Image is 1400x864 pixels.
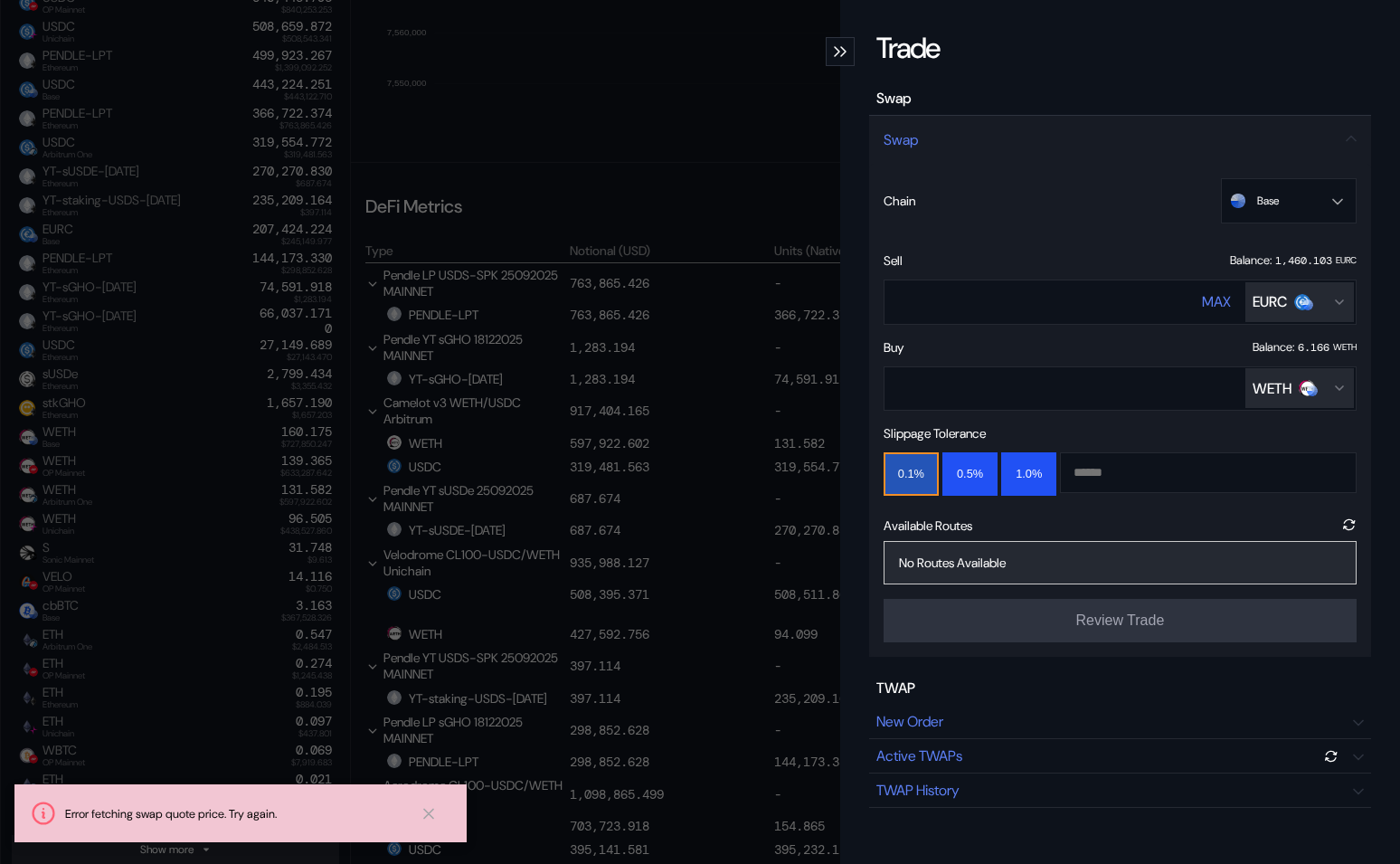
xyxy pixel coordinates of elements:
div: Trade [876,29,939,67]
div: Balance: [1230,253,1272,268]
div: WETH [1333,342,1357,353]
div: Sell [884,252,903,269]
div: Available Routes [884,510,972,541]
img: weth.png [1299,380,1315,396]
img: base-BpWWO12p.svg [1307,385,1318,396]
div: Base [1234,194,1279,208]
div: 6.166 [1298,340,1329,355]
div: EURC [1336,255,1357,266]
button: 0.5% [942,452,998,496]
button: Open menu for selecting token for payment [1245,368,1354,408]
button: 0.1% [884,452,939,496]
img: base-BpWWO12p.svg [1231,194,1245,208]
div: Swap [884,130,918,149]
img: euro.png [1294,294,1310,310]
div: Active TWAPs [876,746,962,765]
button: Open menu for selecting token for payment [1245,282,1354,322]
div: Chain [884,193,915,209]
button: Open menu [1221,178,1357,223]
div: 1,460.103 [1275,253,1332,268]
div: Error fetching swap quote price. Try again. [65,806,405,821]
div: Slippage Tolerance [884,425,986,441]
div: TWAP History [876,781,960,800]
div: EURC [1253,292,1287,311]
button: MAX [1202,280,1231,324]
div: Buy [884,339,903,356]
button: Review Trade [884,599,1357,642]
div: Balance: [1253,340,1294,355]
img: base-BpWWO12p.svg [1302,299,1313,310]
div: Swap [876,89,912,108]
div: New Order [876,712,943,731]
div: MAX [1202,292,1231,311]
div: No Routes Available [899,555,1006,571]
div: WETH [1253,379,1291,398]
button: 1.0% [1001,452,1056,496]
div: TWAP [876,679,915,698]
